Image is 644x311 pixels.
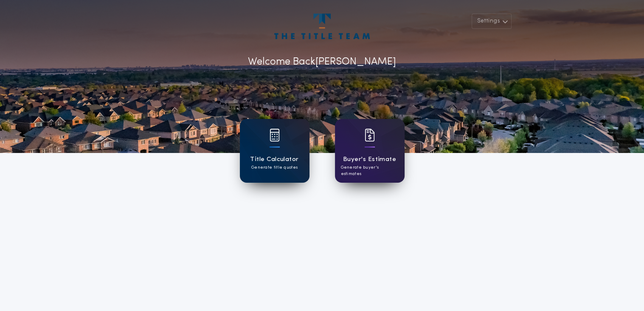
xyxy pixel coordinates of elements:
p: Generate title quotes [251,164,298,171]
img: card icon [365,129,375,141]
a: card iconTitle CalculatorGenerate title quotes [240,119,309,183]
img: card icon [270,129,280,141]
a: card iconBuyer's EstimateGenerate buyer's estimates [335,119,405,183]
h1: Buyer's Estimate [343,155,396,164]
p: Welcome Back [PERSON_NAME] [248,54,396,70]
p: Generate buyer's estimates [341,164,399,177]
h1: Title Calculator [250,155,298,164]
img: account-logo [274,14,369,39]
button: Settings [472,14,512,29]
